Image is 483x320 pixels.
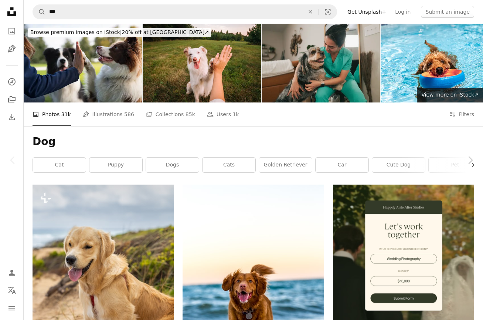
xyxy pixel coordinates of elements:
[33,5,45,19] button: Search Unsplash
[146,158,199,172] a: dogs
[24,24,142,102] img: Border collie with owner training in a public park
[30,29,122,35] span: Browse premium images on iStock |
[4,283,19,298] button: Language
[124,110,134,118] span: 586
[203,158,255,172] a: cats
[33,158,86,172] a: cat
[421,6,474,18] button: Submit an image
[372,158,425,172] a: cute dog
[449,102,474,126] button: Filters
[4,74,19,89] a: Explore
[259,158,312,172] a: golden retriever
[4,24,19,38] a: Photos
[183,287,324,294] a: dog running on beach during daytime
[232,110,239,118] span: 1k
[143,24,261,102] img: Dog gives paw to a woman making high five gesture
[30,29,209,35] span: 20% off at [GEOGRAPHIC_DATA] ↗
[302,5,319,19] button: Clear
[89,158,142,172] a: puppy
[391,6,415,18] a: Log in
[33,4,337,19] form: Find visuals sitewide
[4,301,19,316] button: Menu
[457,125,483,196] a: Next
[4,110,19,125] a: Download History
[429,158,482,172] a: pet
[4,41,19,56] a: Illustrations
[262,24,380,102] img: Female Doctor Returning from Work - Greeted By Dog - Australian Shepherd
[4,92,19,107] a: Collections
[319,5,337,19] button: Visual search
[207,102,239,126] a: Users 1k
[83,102,134,126] a: Illustrations 586
[4,265,19,280] a: Log in / Sign up
[316,158,368,172] a: car
[146,102,195,126] a: Collections 85k
[24,24,215,41] a: Browse premium images on iStock|20% off at [GEOGRAPHIC_DATA]↗
[33,287,174,294] a: a golden retriever sitting on a sandy beach
[343,6,391,18] a: Get Unsplash+
[417,88,483,102] a: View more on iStock↗
[33,135,474,148] h1: Dog
[421,92,479,98] span: View more on iStock ↗
[186,110,195,118] span: 85k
